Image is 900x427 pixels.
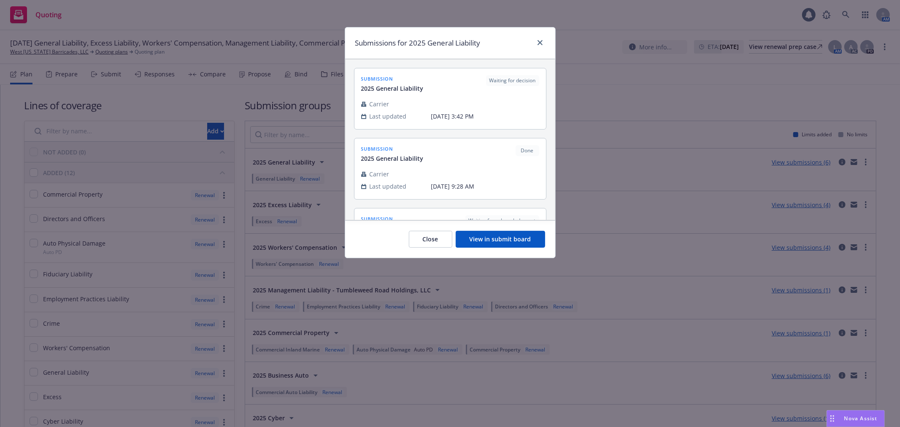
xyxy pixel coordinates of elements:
[355,38,481,49] h1: Submissions for 2025 General Liability
[535,38,545,48] a: close
[489,77,536,84] span: Waiting for decision
[361,75,424,82] span: submission
[519,147,536,154] span: Done
[844,415,878,422] span: Nova Assist
[370,182,407,191] span: Last updated
[431,112,539,121] span: [DATE] 3:42 PM
[469,217,536,224] span: Waiting for acknowledgment
[456,231,545,248] button: View in submit board
[370,170,389,178] span: Carrier
[431,182,539,191] span: [DATE] 9:28 AM
[361,145,424,152] span: submission
[361,154,424,163] span: 2025 General Liability
[370,112,407,121] span: Last updated
[361,215,424,222] span: submission
[409,231,452,248] button: Close
[827,411,838,427] div: Drag to move
[827,410,885,427] button: Nova Assist
[370,100,389,108] span: Carrier
[361,84,424,93] span: 2025 General Liability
